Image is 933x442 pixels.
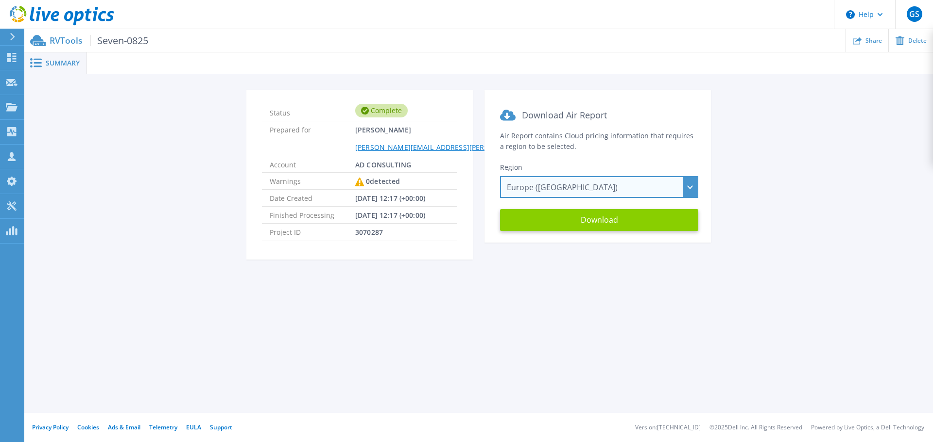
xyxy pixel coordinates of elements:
li: Powered by Live Optics, a Dell Technology [811,425,924,431]
li: Version: [TECHNICAL_ID] [635,425,701,431]
a: Telemetry [149,423,177,431]
span: Air Report contains Cloud pricing information that requires a region to be selected. [500,131,693,151]
span: Seven-0825 [90,35,148,46]
span: Region [500,163,522,172]
div: 0 detected [355,173,400,190]
span: GS [909,10,919,18]
span: 3070287 [355,224,383,240]
span: Date Created [270,190,355,206]
span: Finished Processing [270,207,355,223]
div: Europe ([GEOGRAPHIC_DATA]) [500,176,698,198]
a: EULA [186,423,201,431]
span: Project ID [270,224,355,240]
span: Warnings [270,173,355,189]
p: RVTools [50,35,148,46]
span: [PERSON_NAME] [355,121,582,155]
div: Complete [355,104,408,117]
span: [DATE] 12:17 (+00:00) [355,207,425,223]
a: Support [210,423,232,431]
span: Download Air Report [522,109,607,121]
span: Account [270,156,355,172]
button: Download [500,209,698,231]
span: [DATE] 12:17 (+00:00) [355,190,425,206]
a: [PERSON_NAME][EMAIL_ADDRESS][PERSON_NAME][DOMAIN_NAME] [355,143,582,152]
span: Summary [46,60,80,66]
li: © 2025 Dell Inc. All Rights Reserved [709,425,802,431]
span: AD CONSULTING [355,156,411,172]
span: Share [865,38,882,44]
a: Ads & Email [108,423,140,431]
a: Cookies [77,423,99,431]
span: Prepared for [270,121,355,155]
a: Privacy Policy [32,423,69,431]
span: Delete [908,38,927,44]
span: Status [270,104,355,117]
